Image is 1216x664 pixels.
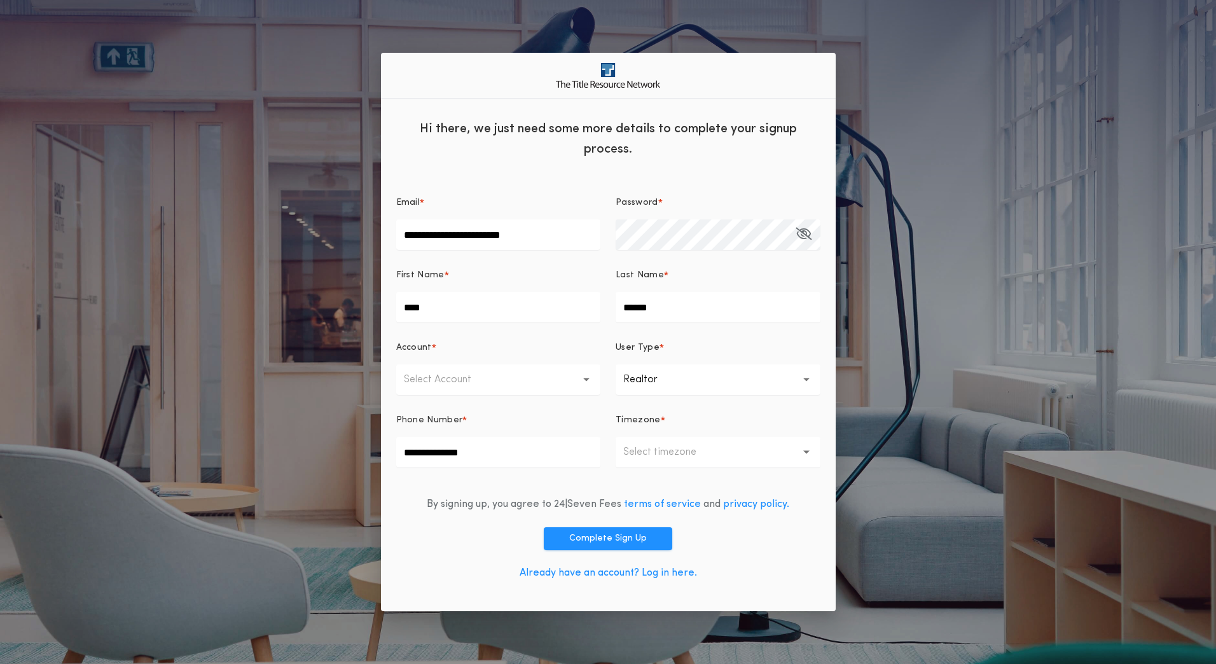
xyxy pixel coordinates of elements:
button: Complete Sign Up [544,527,672,550]
p: First Name [396,269,445,282]
a: terms of service [624,499,701,509]
a: Already have an account? Log in here. [520,568,697,578]
div: By signing up, you agree to 24|Seven Fees and [427,497,789,512]
input: Phone Number* [396,437,601,467]
input: Email* [396,219,601,250]
p: Realtor [623,372,678,387]
p: Account [396,342,432,354]
button: Realtor [616,364,820,395]
p: Phone Number [396,414,463,427]
input: Password* [616,219,820,250]
p: Password [616,197,658,209]
p: User Type [616,342,660,354]
p: Select Account [404,372,492,387]
button: Select timezone [616,437,820,467]
img: logo [556,63,660,88]
p: Email [396,197,420,209]
p: Last Name [616,269,664,282]
p: Select timezone [623,445,717,460]
button: Password* [796,219,812,250]
div: Hi there, we just need some more details to complete your signup process. [381,109,836,166]
input: First Name* [396,292,601,322]
p: Timezone [616,414,661,427]
input: Last Name* [616,292,820,322]
button: Select Account [396,364,601,395]
a: privacy policy. [723,499,789,509]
